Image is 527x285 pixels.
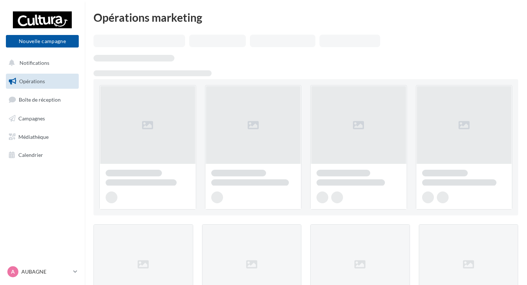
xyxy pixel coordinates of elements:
a: A AUBAGNE [6,265,79,279]
span: Opérations [19,78,45,84]
a: Calendrier [4,147,80,163]
div: Opérations marketing [93,12,518,23]
span: Boîte de réception [19,96,61,103]
span: A [11,268,15,275]
span: Médiathèque [18,133,49,140]
button: Nouvelle campagne [6,35,79,47]
a: Médiathèque [4,129,80,145]
span: Notifications [20,60,49,66]
a: Opérations [4,74,80,89]
p: AUBAGNE [21,268,70,275]
a: Boîte de réception [4,92,80,108]
span: Campagnes [18,115,45,122]
button: Notifications [4,55,77,71]
a: Campagnes [4,111,80,126]
span: Calendrier [18,152,43,158]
